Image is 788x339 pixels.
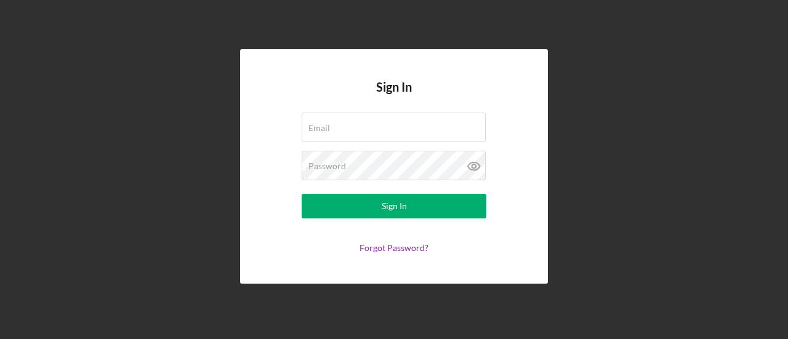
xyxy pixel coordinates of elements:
h4: Sign In [376,80,412,113]
label: Email [308,123,330,133]
a: Forgot Password? [360,242,428,253]
div: Sign In [382,194,407,218]
label: Password [308,161,346,171]
button: Sign In [302,194,486,218]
